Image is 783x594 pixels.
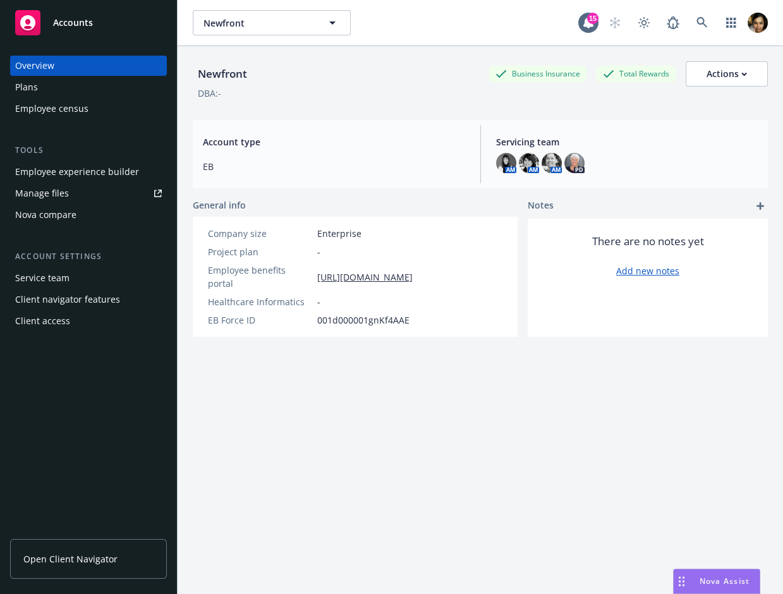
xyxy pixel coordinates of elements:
a: [URL][DOMAIN_NAME] [317,270,413,284]
div: Tools [10,144,167,157]
div: Employee census [15,99,88,119]
div: Account settings [10,250,167,263]
div: Manage files [15,183,69,203]
a: Client access [10,311,167,331]
div: Service team [15,268,70,288]
a: Plans [10,77,167,97]
span: 001d000001gnKf4AAE [317,313,410,327]
div: Project plan [208,245,312,258]
div: Total Rewards [597,66,676,82]
img: photo [564,153,585,173]
a: Search [689,10,715,35]
div: Employee experience builder [15,162,139,182]
span: Account type [203,135,465,148]
a: Add new notes [616,264,679,277]
img: photo [748,13,768,33]
div: Client access [15,311,70,331]
span: - [317,295,320,308]
a: Start snowing [602,10,628,35]
a: Overview [10,56,167,76]
span: Servicing team [496,135,758,148]
a: Service team [10,268,167,288]
span: There are no notes yet [592,234,704,249]
a: Nova compare [10,205,167,225]
div: Nova compare [15,205,76,225]
a: Accounts [10,5,167,40]
div: Client navigator features [15,289,120,310]
div: Actions [707,62,747,86]
a: Employee experience builder [10,162,167,182]
div: Business Insurance [489,66,586,82]
span: Newfront [203,16,313,30]
div: Company size [208,227,312,240]
img: photo [496,153,516,173]
div: Healthcare Informatics [208,295,312,308]
a: add [753,198,768,214]
span: Enterprise [317,227,361,240]
span: Accounts [53,18,93,28]
a: Manage files [10,183,167,203]
div: Employee benefits portal [208,264,312,290]
div: DBA: - [198,87,221,100]
div: Overview [15,56,54,76]
span: Notes [528,198,554,214]
span: EB [203,160,465,173]
a: Toggle theme [631,10,657,35]
img: photo [542,153,562,173]
div: Newfront [193,66,252,82]
div: 15 [587,13,598,24]
button: Actions [686,61,768,87]
a: Report a Bug [660,10,686,35]
span: - [317,245,320,258]
div: Drag to move [674,569,689,593]
span: Nova Assist [700,576,750,586]
a: Switch app [719,10,744,35]
div: EB Force ID [208,313,312,327]
span: General info [193,198,246,212]
button: Nova Assist [673,569,760,594]
a: Employee census [10,99,167,119]
a: Client navigator features [10,289,167,310]
span: Open Client Navigator [23,552,118,566]
div: Plans [15,77,38,97]
img: photo [519,153,539,173]
button: Newfront [193,10,351,35]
